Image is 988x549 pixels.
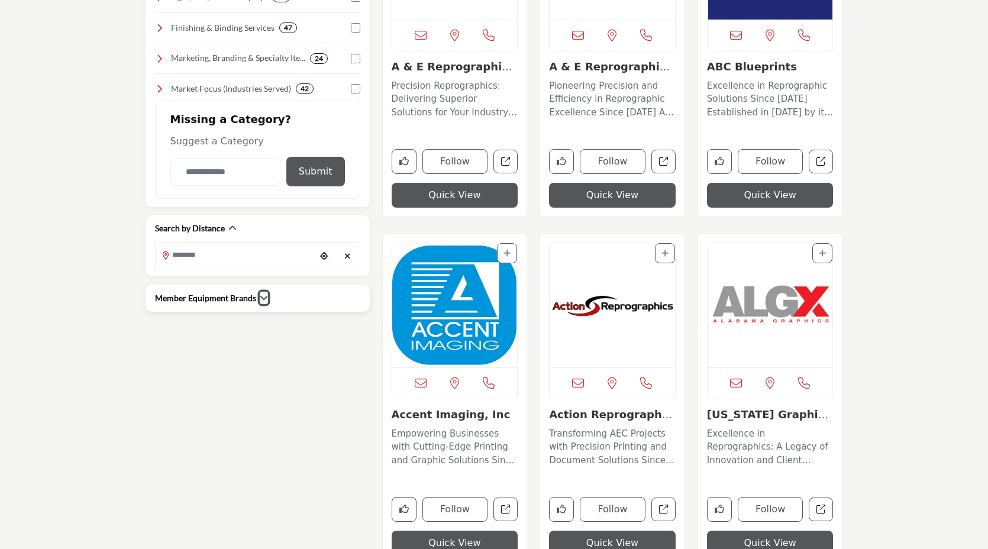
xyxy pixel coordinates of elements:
input: Category Name [170,158,280,186]
a: Precision Reprographics: Delivering Superior Solutions for Your Industry Needs Located in [GEOGRA... [392,76,518,120]
img: Accent Imaging, Inc [392,243,518,367]
button: Submit [286,157,345,186]
p: Precision Reprographics: Delivering Superior Solutions for Your Industry Needs Located in [GEOGRA... [392,79,518,120]
div: Choose your current location [315,244,333,269]
a: Pioneering Precision and Efficiency in Reprographic Excellence Since [DATE] As a longstanding lea... [549,76,676,120]
a: Excellence in Reprographics: A Legacy of Innovation and Client Satisfaction Founded in [DATE], th... [707,424,834,467]
button: Quick View [549,183,676,208]
a: Open accent-imaging-inc in new tab [493,498,518,522]
img: Action Reprographics [550,243,675,367]
button: Like company [392,149,416,174]
input: Select Marketing, Branding & Specialty Items checkbox [351,54,360,63]
h3: ABC Blueprints [707,60,834,73]
span: Suggest a Category [170,135,264,147]
a: Open a-e-reprographics-inc-va in new tab [651,150,676,174]
p: Empowering Businesses with Cutting-Edge Printing and Graphic Solutions Since [DATE] Founded in [D... [392,427,518,467]
button: Like company [549,497,574,522]
a: Transforming AEC Projects with Precision Printing and Document Solutions Since [DATE]. Since [DAT... [549,424,676,467]
h3: A & E Reprographics, Inc. VA [549,60,676,73]
div: 47 Results For Finishing & Binding Services [279,22,297,33]
h4: Finishing & Binding Services: Laminating, binding, folding, trimming, and other finishing touches... [171,22,275,34]
button: Like company [549,149,574,174]
a: Accent Imaging, Inc [392,408,511,421]
button: Follow [580,497,645,522]
button: Follow [738,497,803,522]
a: Excellence in Reprographic Solutions Since [DATE] Established in [DATE] by its founder [PERSON_NA... [707,76,834,120]
a: Action Reprographics... [549,408,672,434]
p: Pioneering Precision and Efficiency in Reprographic Excellence Since [DATE] As a longstanding lea... [549,79,676,120]
h3: Action Reprographics [549,408,676,421]
a: Add To List [503,248,511,258]
a: Open a-e-reprographics-az in new tab [493,150,518,174]
button: Quick View [707,183,834,208]
input: Search Location [156,244,315,267]
h3: Accent Imaging, Inc [392,408,518,421]
a: Open Listing in new tab [708,243,833,367]
a: A & E Reprographics ... [392,60,515,86]
a: Open Listing in new tab [392,243,518,367]
a: Empowering Businesses with Cutting-Edge Printing and Graphic Solutions Since [DATE] Founded in [D... [392,424,518,467]
h3: A & E Reprographics - AZ [392,60,518,73]
button: Quick View [392,183,518,208]
a: Add To List [661,248,669,258]
button: Follow [738,149,803,174]
input: Select Finishing & Binding Services checkbox [351,23,360,33]
button: Follow [422,497,488,522]
h2: Missing a Category? [170,113,345,134]
img: Alabama Graphics & Engineering Supply, Inc. [708,243,833,367]
button: Like company [707,149,732,174]
p: Transforming AEC Projects with Precision Printing and Document Solutions Since [DATE]. Since [DAT... [549,427,676,467]
button: Like company [707,497,732,522]
a: Open abc-blueprints in new tab [809,150,833,174]
a: Open action-reprographics in new tab [651,498,676,522]
button: Follow [580,149,645,174]
h2: Search by Distance [155,222,225,234]
a: [US_STATE] Graphics & E... [707,408,831,434]
a: A & E Reprographics,... [549,60,670,86]
b: 42 [301,85,309,93]
b: 24 [315,54,323,63]
div: Clear search location [339,244,357,269]
b: 47 [284,24,292,32]
h3: Alabama Graphics & Engineering Supply, Inc. [707,408,834,421]
button: Like company [392,497,416,522]
h2: Member Equipment Brands [155,292,256,304]
p: Excellence in Reprographic Solutions Since [DATE] Established in [DATE] by its founder [PERSON_NA... [707,79,834,120]
a: Add To List [819,248,826,258]
input: Select Market Focus (Industries Served) checkbox [351,84,360,93]
h4: Marketing, Branding & Specialty Items: Design and creative services, marketing support, and speci... [171,52,305,64]
div: 24 Results For Marketing, Branding & Specialty Items [310,53,328,64]
a: Open Listing in new tab [550,243,675,367]
p: Excellence in Reprographics: A Legacy of Innovation and Client Satisfaction Founded in [DATE], th... [707,427,834,467]
a: Open alabama-graphics-engineering-supply-inc in new tab [809,498,833,522]
a: ABC Blueprints [707,60,797,73]
button: Follow [422,149,488,174]
div: 42 Results For Market Focus (Industries Served) [296,83,314,94]
h4: Market Focus (Industries Served): Tailored solutions for industries like architecture, constructi... [171,83,291,95]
